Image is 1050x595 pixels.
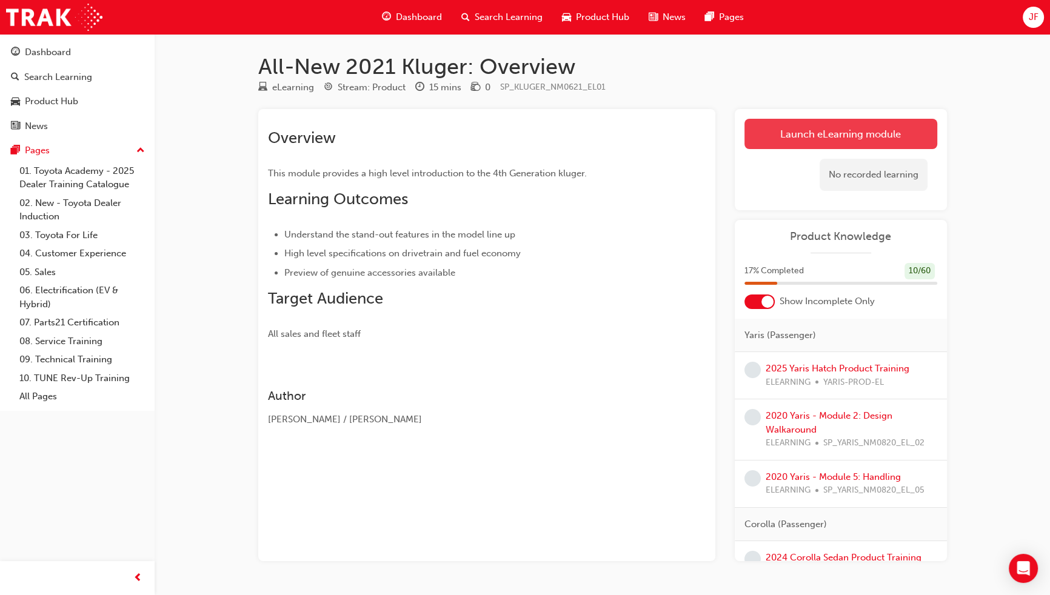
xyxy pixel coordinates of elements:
[576,10,629,24] span: Product Hub
[475,10,543,24] span: Search Learning
[15,281,150,313] a: 06. Electrification (EV & Hybrid)
[258,82,267,93] span: learningResourceType_ELEARNING-icon
[744,517,827,531] span: Corolla (Passenger)
[382,10,391,25] span: guage-icon
[415,80,461,95] div: Duration
[136,143,145,159] span: up-icon
[15,387,150,406] a: All Pages
[15,162,150,194] a: 01. Toyota Academy - 2025 Dealer Training Catalogue
[766,552,921,563] a: 2024 Corolla Sedan Product Training
[5,41,150,64] a: Dashboard
[766,376,811,390] span: ELEARNING
[766,363,909,374] a: 2025 Yaris Hatch Product Training
[268,413,662,427] div: [PERSON_NAME] / [PERSON_NAME]
[133,571,142,586] span: prev-icon
[820,159,928,191] div: No recorded learning
[324,82,333,93] span: target-icon
[25,119,48,133] div: News
[324,80,406,95] div: Stream
[823,376,884,390] span: YARIS-PROD-EL
[744,551,761,567] span: learningRecordVerb_NONE-icon
[11,96,20,107] span: car-icon
[11,72,19,83] span: search-icon
[258,53,947,80] h1: All-New 2021 Kluger: Overview
[471,82,480,93] span: money-icon
[415,82,424,93] span: clock-icon
[15,369,150,388] a: 10. TUNE Rev-Up Training
[1023,7,1044,28] button: JF
[284,267,455,278] span: Preview of genuine accessories available
[471,80,490,95] div: Price
[25,45,71,59] div: Dashboard
[268,289,383,308] span: Target Audience
[766,436,811,450] span: ELEARNING
[639,5,695,30] a: news-iconNews
[500,82,606,92] span: Learning resource code
[15,244,150,263] a: 04. Customer Experience
[485,81,490,95] div: 0
[744,230,937,244] a: Product Knowledge
[5,66,150,88] a: Search Learning
[663,10,686,24] span: News
[396,10,442,24] span: Dashboard
[562,10,571,25] span: car-icon
[744,328,816,342] span: Yaris (Passenger)
[5,90,150,113] a: Product Hub
[15,263,150,282] a: 05. Sales
[780,294,875,308] span: Show Incomplete Only
[15,226,150,245] a: 03. Toyota For Life
[11,47,20,58] span: guage-icon
[766,410,892,435] a: 2020 Yaris - Module 2: Design Walkaround
[6,4,102,31] img: Trak
[15,350,150,369] a: 09. Technical Training
[15,332,150,351] a: 08. Service Training
[258,80,314,95] div: Type
[15,313,150,332] a: 07. Parts21 Certification
[744,470,761,487] span: learningRecordVerb_NONE-icon
[25,95,78,108] div: Product Hub
[719,10,744,24] span: Pages
[766,471,901,482] a: 2020 Yaris - Module 5: Handling
[268,389,662,403] h3: Author
[705,10,714,25] span: pages-icon
[5,115,150,138] a: News
[823,436,925,450] span: SP_YARIS_NM0820_EL_02
[744,119,937,149] a: Launch eLearning module
[695,5,754,30] a: pages-iconPages
[5,139,150,162] button: Pages
[272,81,314,95] div: eLearning
[11,121,20,132] span: news-icon
[1028,10,1038,24] span: JF
[5,39,150,139] button: DashboardSearch LearningProduct HubNews
[905,263,935,279] div: 10 / 60
[25,144,50,158] div: Pages
[823,484,925,497] span: SP_YARIS_NM0820_EL_05
[744,409,761,425] span: learningRecordVerb_NONE-icon
[268,190,408,208] span: Learning Outcomes
[268,168,587,179] span: This module provides a high level introduction to the 4th Generation kluger.
[338,81,406,95] div: Stream: Product
[372,5,452,30] a: guage-iconDashboard
[24,70,92,84] div: Search Learning
[11,145,20,156] span: pages-icon
[744,362,761,378] span: learningRecordVerb_NONE-icon
[649,10,658,25] span: news-icon
[461,10,470,25] span: search-icon
[429,81,461,95] div: 15 mins
[552,5,639,30] a: car-iconProduct Hub
[766,484,811,497] span: ELEARNING
[284,229,515,240] span: Understand the stand-out features in the model line up
[452,5,552,30] a: search-iconSearch Learning
[284,248,521,259] span: High level specifications on drivetrain and fuel economy
[1009,554,1038,583] div: Open Intercom Messenger
[744,264,804,278] span: 17 % Completed
[268,328,361,339] span: All sales and fleet staff
[268,128,336,147] span: Overview
[15,194,150,226] a: 02. New - Toyota Dealer Induction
